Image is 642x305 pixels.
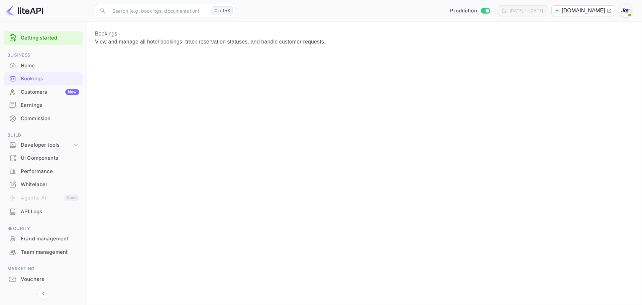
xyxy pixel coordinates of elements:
[21,181,79,188] div: Whitelabel
[450,7,477,15] span: Production
[95,30,634,38] p: Bookings
[21,141,73,149] div: Developer tools
[21,276,79,283] div: Vouchers
[21,208,79,216] div: API Logs
[4,265,83,273] span: Marketing
[108,4,209,17] input: Search (e.g. bookings, documentation)
[95,38,634,46] p: View and manage all hotel bookings, track reservation statuses, and handle customer requests.
[212,6,233,15] div: Ctrl+K
[21,168,79,175] div: Performance
[4,52,83,59] span: Business
[562,7,605,15] p: [DOMAIN_NAME]
[447,7,493,15] div: Switch to Sandbox mode
[4,132,83,139] span: Build
[21,34,79,42] a: Getting started
[620,5,631,16] img: With Joy
[5,5,43,16] img: LiteAPI logo
[21,235,79,243] div: Fraud management
[21,75,79,83] div: Bookings
[21,62,79,70] div: Home
[37,288,49,300] button: Collapse navigation
[510,8,543,14] div: [DATE] — [DATE]
[21,88,79,96] div: Customers
[21,115,79,123] div: Commission
[4,225,83,232] span: Security
[21,248,79,256] div: Team management
[65,89,79,95] div: New
[21,101,79,109] div: Earnings
[21,154,79,162] div: UI Components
